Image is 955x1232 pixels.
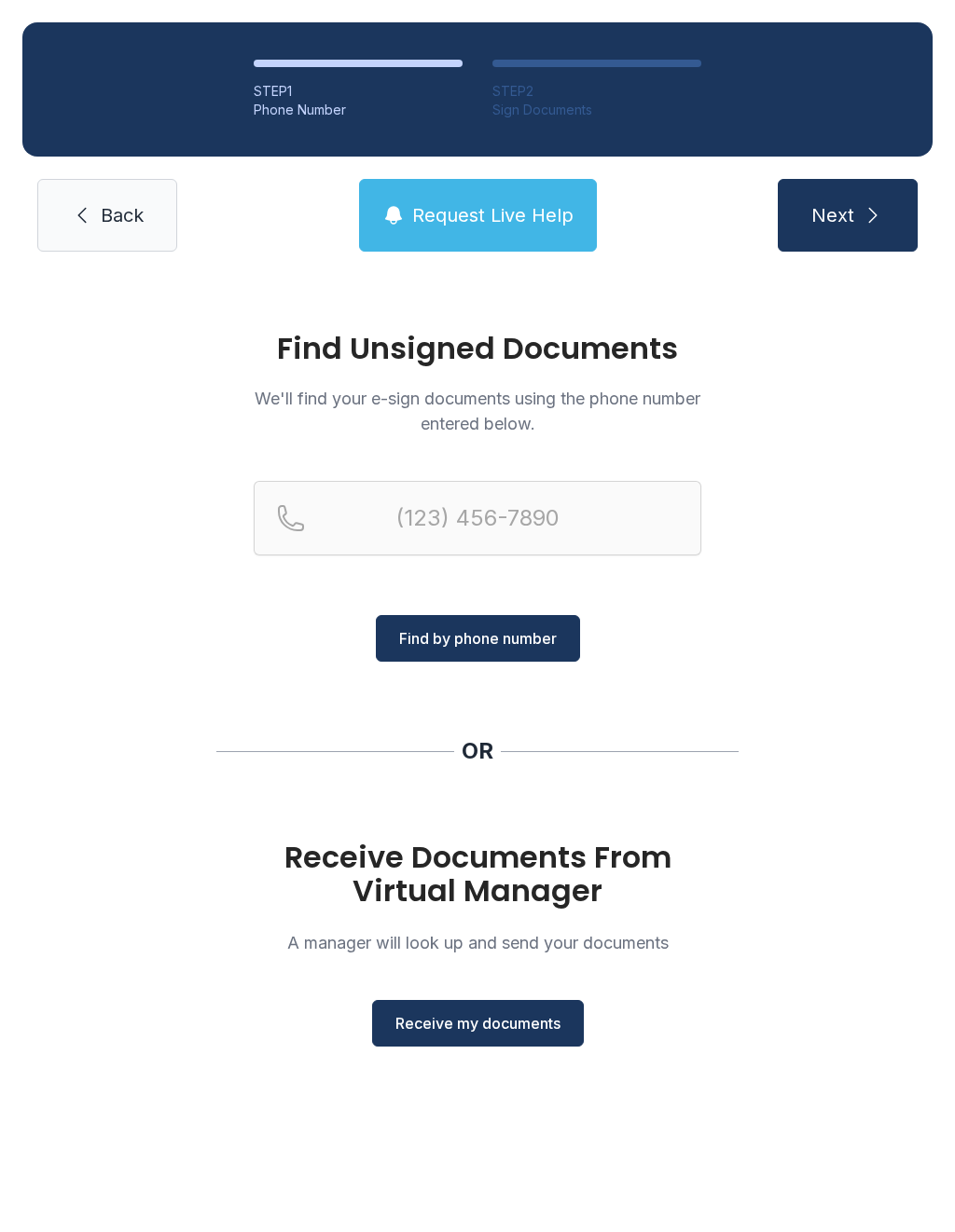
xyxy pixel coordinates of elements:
span: Request Live Help [412,202,574,228]
div: STEP 1 [254,82,463,101]
span: Find by phone number [399,627,557,650]
div: Phone Number [254,101,463,119]
span: Next [811,202,854,228]
div: STEP 2 [492,82,701,101]
h1: Receive Documents From Virtual Manager [254,841,701,908]
p: We'll find your e-sign documents using the phone number entered below. [254,386,701,436]
p: A manager will look up and send your documents [254,930,701,955]
span: Back [101,202,144,228]
h1: Find Unsigned Documents [254,334,701,363]
input: Reservation phone number [254,481,701,555]
span: Receive my documents [395,1012,561,1034]
div: OR [462,736,493,766]
div: Sign Documents [492,101,701,119]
